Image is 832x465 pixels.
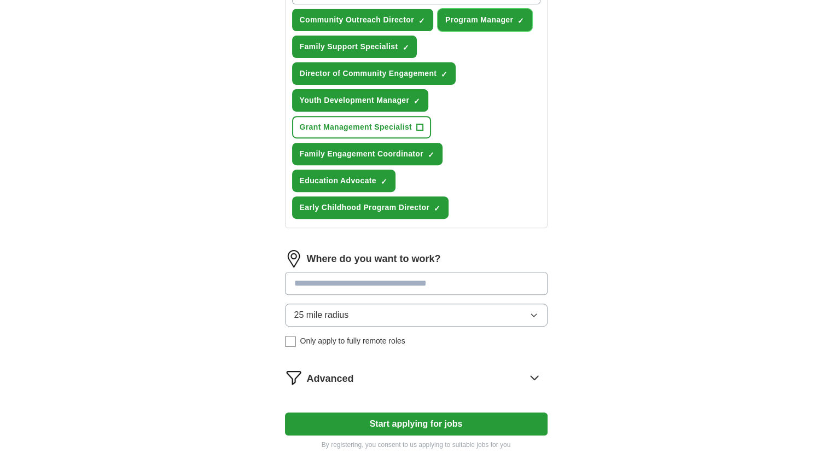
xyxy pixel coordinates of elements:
span: Family Support Specialist [300,41,398,53]
button: Program Manager✓ [438,9,532,31]
span: ✓ [381,177,387,186]
span: ✓ [517,16,524,25]
span: Grant Management Specialist [300,121,412,133]
input: Only apply to fully remote roles [285,336,296,347]
span: Advanced [307,371,354,386]
span: Only apply to fully remote roles [300,335,405,347]
span: ✓ [441,70,447,79]
span: Early Childhood Program Director [300,202,430,213]
span: ✓ [414,97,420,106]
span: ✓ [434,204,440,213]
span: ✓ [418,16,425,25]
button: Youth Development Manager✓ [292,89,429,112]
span: ✓ [402,43,409,52]
label: Where do you want to work? [307,252,441,266]
button: 25 mile radius [285,304,548,327]
span: Director of Community Engagement [300,68,437,79]
span: ✓ [428,150,434,159]
img: location.png [285,250,302,268]
span: Education Advocate [300,175,376,187]
button: Family Support Specialist✓ [292,36,417,58]
button: Early Childhood Program Director✓ [292,196,449,219]
span: Program Manager [445,14,513,26]
button: Community Outreach Director✓ [292,9,433,31]
button: Education Advocate✓ [292,170,395,192]
button: Family Engagement Coordinator✓ [292,143,443,165]
span: 25 mile radius [294,309,349,322]
span: Youth Development Manager [300,95,410,106]
span: Family Engagement Coordinator [300,148,423,160]
button: Director of Community Engagement✓ [292,62,456,85]
button: Grant Management Specialist [292,116,432,138]
button: Start applying for jobs [285,412,548,435]
span: Community Outreach Director [300,14,414,26]
img: filter [285,369,302,386]
p: By registering, you consent to us applying to suitable jobs for you [285,440,548,450]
